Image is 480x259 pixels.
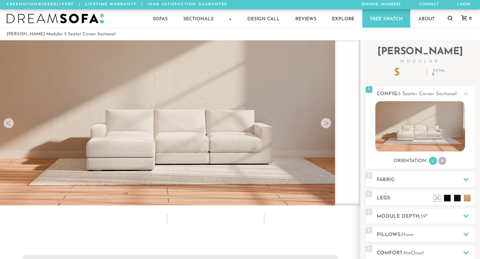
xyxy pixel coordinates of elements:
[221,9,239,28] a: +
[141,3,143,6] span: |
[377,249,475,257] h2: Comfort:
[394,158,426,164] h3: Orientation
[366,47,475,64] h2: [PERSON_NAME]
[366,60,475,64] span: Modular
[7,30,115,39] li: [PERSON_NAME] Modular 5 Seater Corner Sectional
[79,3,80,6] span: |
[438,157,446,165] li: R
[420,214,426,219] span: 39
[366,190,372,197] span: 3
[429,157,437,165] li: L
[366,227,372,234] span: 5
[401,232,414,237] span: None
[432,69,446,77] p: Retail
[176,9,221,28] a: Sectionals
[288,9,324,28] a: Reviews
[366,86,372,93] span: 1
[411,251,424,256] span: Cloud
[377,231,475,239] h2: Pillows:
[377,176,475,184] h2: Fabric:
[366,245,372,252] span: 6
[377,90,475,98] h2: Config:
[467,16,472,21] span: 0
[240,9,287,28] a: Design Call
[377,213,475,220] h2: Module Depth: "
[324,9,362,28] a: Explore
[366,209,372,215] span: 4
[366,172,372,179] span: 2
[377,194,475,202] h2: Legs:
[398,92,457,97] span: 5 Seater Corner Sectional
[7,14,104,24] img: DreamSofa - Inspired By Life, Designed By You
[145,9,175,28] a: Sofas
[411,9,442,28] a: About
[362,9,410,28] a: Free Swatch
[394,68,421,78] p: $
[404,251,411,256] span: the
[19,3,50,6] em: Nationwide
[455,15,475,21] a: 0
[432,73,446,77] em: $
[375,101,465,151] img: landon-sofa-no_legs-no_pillows-1.jpg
